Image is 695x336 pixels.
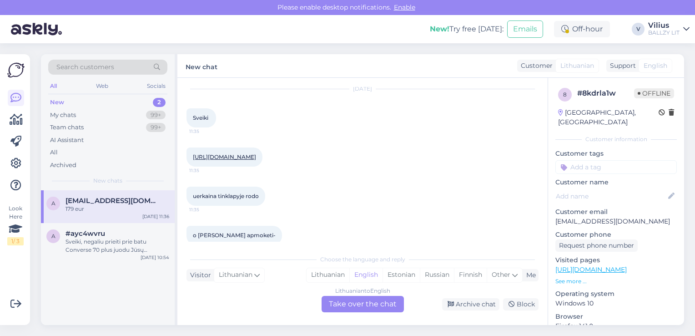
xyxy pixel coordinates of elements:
[50,123,84,132] div: Team chats
[193,114,208,121] span: Sveiki
[186,60,217,72] label: New chat
[556,191,666,201] input: Add name
[146,123,166,132] div: 99+
[606,61,636,71] div: Support
[50,98,64,107] div: New
[558,108,659,127] div: [GEOGRAPHIC_DATA], [GEOGRAPHIC_DATA]
[141,254,169,261] div: [DATE] 10:54
[454,268,487,282] div: Finnish
[65,229,105,238] span: #ayc4wvru
[7,237,24,245] div: 1 / 3
[146,111,166,120] div: 99+
[189,167,223,174] span: 11:35
[391,3,418,11] span: Enable
[145,80,167,92] div: Socials
[555,149,677,158] p: Customer tags
[555,230,677,239] p: Customer phone
[94,80,110,92] div: Web
[50,136,84,145] div: AI Assistant
[189,128,223,135] span: 11:35
[632,23,645,36] div: V
[503,298,539,311] div: Block
[555,289,677,299] p: Operating system
[50,111,76,120] div: My chats
[65,238,169,254] div: Sveiki, negaliu prieiti prie batu Converse 70 plus juodu Jūsų puslapyje, ar galite padėti?
[186,85,539,93] div: [DATE]
[492,270,510,279] span: Other
[186,270,211,280] div: Visitor
[51,200,55,207] span: a
[48,80,59,92] div: All
[554,21,610,37] div: Off-hour
[634,88,674,98] span: Offline
[335,287,390,295] div: Lithuanian to English
[50,148,58,157] div: All
[555,265,627,274] a: [URL][DOMAIN_NAME]
[322,296,404,312] div: Take over the chat
[420,268,454,282] div: Russian
[555,178,677,187] p: Customer name
[555,312,677,321] p: Browser
[186,255,539,264] div: Choose the language and reply
[430,24,504,35] div: Try free [DATE]:
[430,25,449,33] b: New!
[523,270,536,280] div: Me
[442,298,499,311] div: Archive chat
[644,61,667,71] span: English
[555,160,677,174] input: Add a tag
[648,29,680,36] div: BALLZY LIT
[648,22,690,36] a: ViliusBALLZY LIT
[560,61,594,71] span: Lithuanian
[65,197,160,205] span: aliona.damk@gmail.com
[51,233,55,239] span: a
[555,299,677,308] p: Windows 10
[219,270,252,280] span: Lithuanian
[517,61,553,71] div: Customer
[193,193,259,199] span: uerkaina tinklapyje rodo
[189,206,223,213] span: 11:35
[153,98,166,107] div: 2
[555,207,677,217] p: Customer email
[555,135,677,143] div: Customer information
[577,88,634,99] div: # 8kdrla1w
[142,213,169,220] div: [DATE] 11:36
[7,204,24,245] div: Look Here
[555,277,677,285] p: See more ...
[56,62,114,72] span: Search customers
[555,217,677,226] p: [EMAIL_ADDRESS][DOMAIN_NAME]
[93,177,122,185] span: New chats
[50,161,76,170] div: Archived
[648,22,680,29] div: Vilius
[307,268,349,282] div: Lithuanian
[193,153,256,160] a: [URL][DOMAIN_NAME]
[349,268,383,282] div: English
[555,321,677,331] p: Firefox 141.0
[507,20,543,38] button: Emails
[383,268,420,282] div: Estonian
[555,239,638,252] div: Request phone number
[555,255,677,265] p: Visited pages
[7,61,25,79] img: Askly Logo
[193,232,276,239] span: o [PERSON_NAME] apmoketi-
[563,91,567,98] span: 8
[65,205,169,213] div: 179 eur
